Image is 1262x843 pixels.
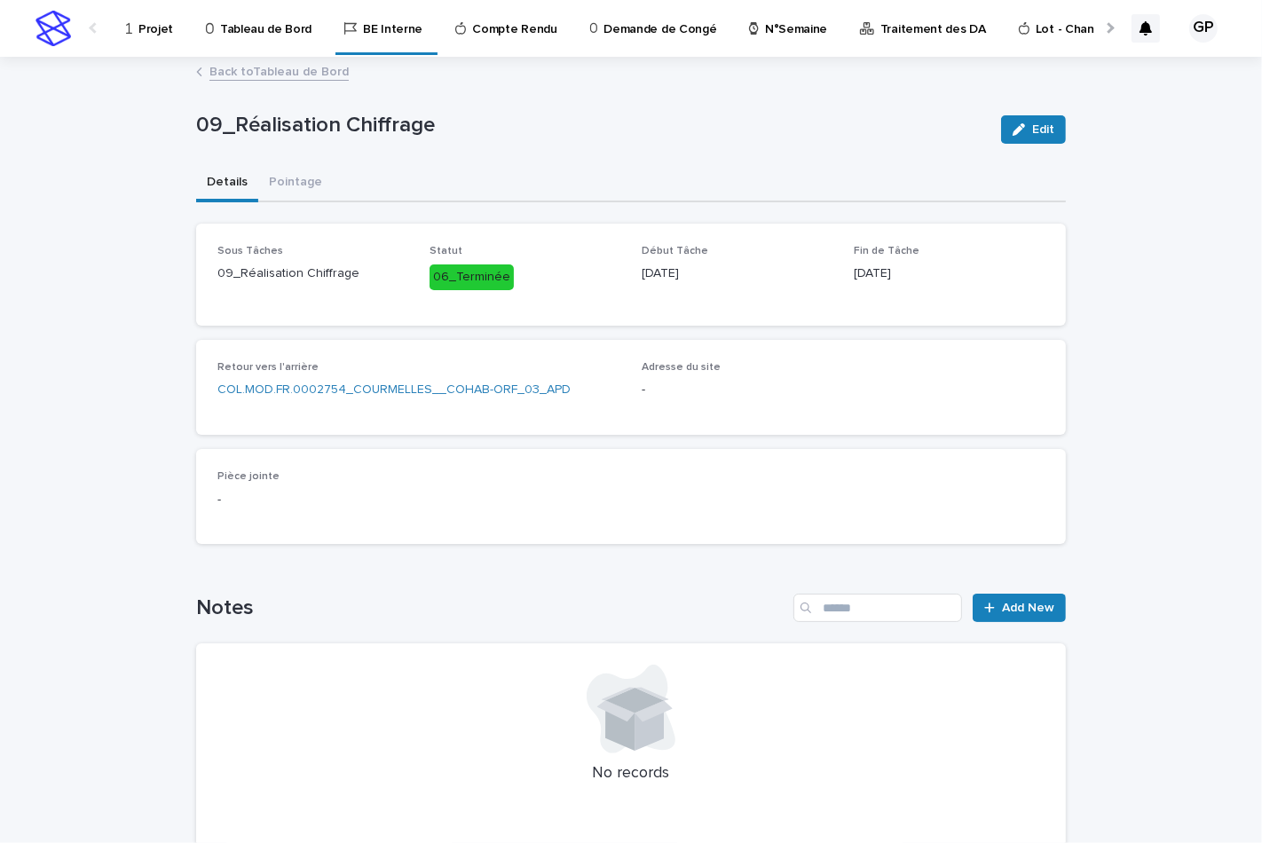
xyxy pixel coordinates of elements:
div: 06_Terminée [430,264,514,290]
p: 09_Réalisation Chiffrage [196,113,987,138]
a: COL.MOD.FR.0002754_COURMELLES__COHAB-ORF_03_APD [217,381,571,399]
button: Edit [1001,115,1066,144]
span: Adresse du site [642,362,721,373]
button: Details [196,165,258,202]
div: GP [1189,14,1218,43]
p: [DATE] [642,264,832,283]
span: Statut [430,246,462,256]
span: Pièce jointe [217,471,280,482]
p: [DATE] [854,264,1045,283]
a: Back toTableau de Bord [209,60,349,81]
p: 09_Réalisation Chiffrage [217,264,408,283]
span: Sous Tâches [217,246,283,256]
a: Add New [973,594,1066,622]
button: Pointage [258,165,333,202]
p: No records [217,764,1045,784]
span: Fin de Tâche [854,246,919,256]
h1: Notes [196,595,786,621]
span: Début Tâche [642,246,708,256]
span: Retour vers l'arrière [217,362,319,373]
span: Add New [1002,602,1054,614]
span: Edit [1032,123,1054,136]
p: - [217,491,1045,509]
p: - [642,381,1045,399]
img: stacker-logo-s-only.png [35,11,71,46]
input: Search [793,594,962,622]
